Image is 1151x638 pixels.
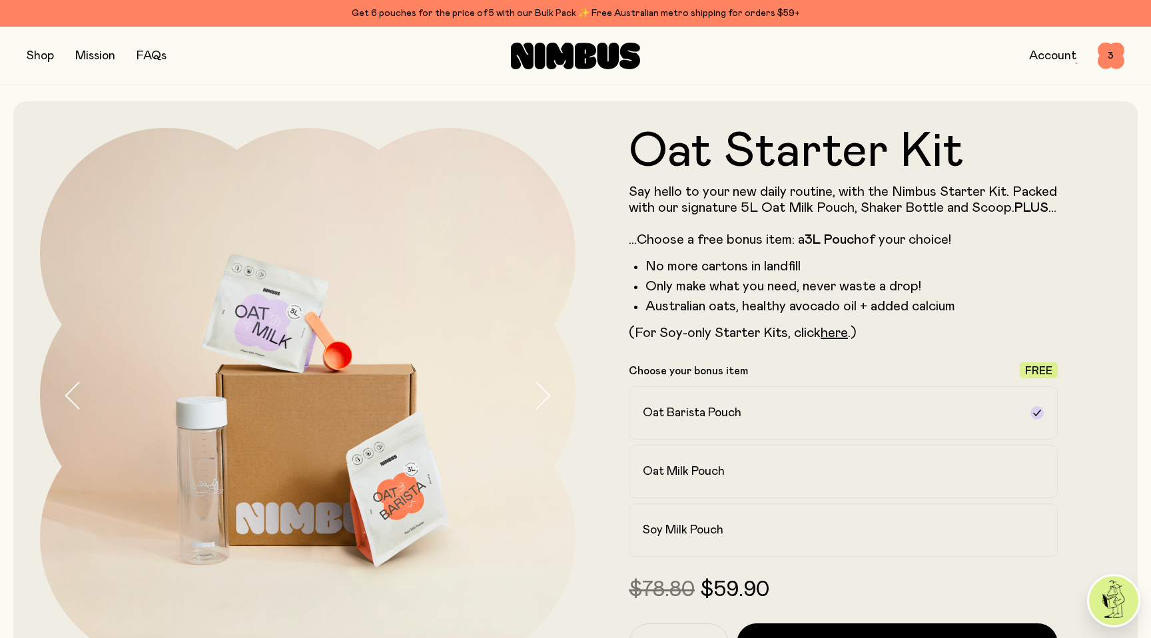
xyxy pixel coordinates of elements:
strong: PLUS [1014,201,1048,214]
span: $59.90 [700,579,769,601]
h2: Soy Milk Pouch [643,522,723,538]
a: here [821,326,848,340]
a: FAQs [137,50,167,62]
button: 3 [1098,43,1124,69]
h2: Oat Milk Pouch [643,464,725,479]
a: Mission [75,50,115,62]
p: Choose your bonus item [629,364,748,378]
strong: 3L [805,233,821,246]
p: Say hello to your new daily routine, with the Nimbus Starter Kit. Packed with our signature 5L Oa... [629,184,1058,248]
li: No more cartons in landfill [645,258,1058,274]
img: agent [1089,576,1138,625]
li: Only make what you need, never waste a drop! [645,278,1058,294]
div: Get 6 pouches for the price of 5 with our Bulk Pack ✨ Free Australian metro shipping for orders $59+ [27,5,1124,21]
p: (For Soy-only Starter Kits, click .) [629,325,1058,341]
span: $78.80 [629,579,695,601]
h2: Oat Barista Pouch [643,405,741,421]
strong: Pouch [824,233,861,246]
a: Account [1029,50,1076,62]
span: Free [1025,366,1052,376]
h1: Oat Starter Kit [629,128,1058,176]
li: Australian oats, healthy avocado oil + added calcium [645,298,1058,314]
